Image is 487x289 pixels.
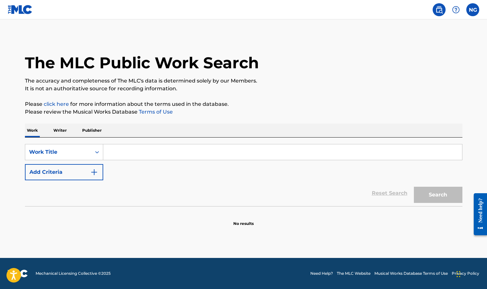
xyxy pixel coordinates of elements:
a: Terms of Use [138,109,173,115]
p: It is not an authoritative source for recording information. [25,85,462,93]
div: Drag [457,264,460,284]
span: Mechanical Licensing Collective © 2025 [36,271,111,276]
div: User Menu [466,3,479,16]
div: Work Title [29,148,87,156]
a: The MLC Website [337,271,371,276]
iframe: Resource Center [469,187,487,242]
button: Add Criteria [25,164,103,180]
iframe: Chat Widget [455,258,487,289]
h1: The MLC Public Work Search [25,53,259,72]
img: MLC Logo [8,5,33,14]
img: logo [8,270,28,277]
a: Need Help? [310,271,333,276]
a: click here [44,101,69,107]
img: 9d2ae6d4665cec9f34b9.svg [90,168,98,176]
a: Privacy Policy [452,271,479,276]
p: Please for more information about the terms used in the database. [25,100,462,108]
img: search [435,6,443,14]
p: No results [233,213,254,227]
div: Help [449,3,462,16]
p: Please review the Musical Works Database [25,108,462,116]
img: help [452,6,460,14]
p: Writer [51,124,69,137]
a: Musical Works Database Terms of Use [374,271,448,276]
p: Work [25,124,40,137]
form: Search Form [25,144,462,206]
p: Publisher [80,124,104,137]
p: The accuracy and completeness of The MLC's data is determined solely by our Members. [25,77,462,85]
a: Public Search [433,3,446,16]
